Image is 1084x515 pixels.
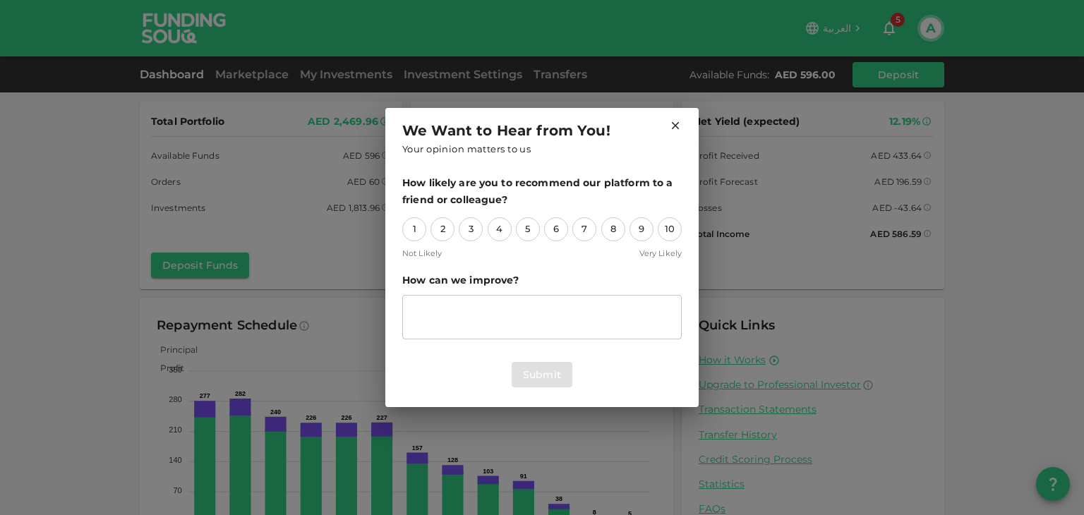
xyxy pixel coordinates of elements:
div: 5 [516,217,540,241]
span: Not Likely [402,247,442,260]
span: Your opinion matters to us [402,142,531,157]
div: 3 [459,217,483,241]
span: Very Likely [639,247,682,260]
div: 6 [544,217,568,241]
span: How likely are you to recommend our platform to a friend or colleague? [402,174,682,209]
textarea: suggestion [412,301,672,333]
div: 7 [572,217,596,241]
div: 2 [430,217,454,241]
div: 4 [488,217,512,241]
div: 10 [658,217,682,241]
div: 9 [630,217,654,241]
span: We Want to Hear from You! [402,119,610,142]
div: 1 [402,217,426,241]
div: suggestion [402,295,682,339]
div: 8 [601,217,625,241]
span: How can we improve? [402,272,682,289]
